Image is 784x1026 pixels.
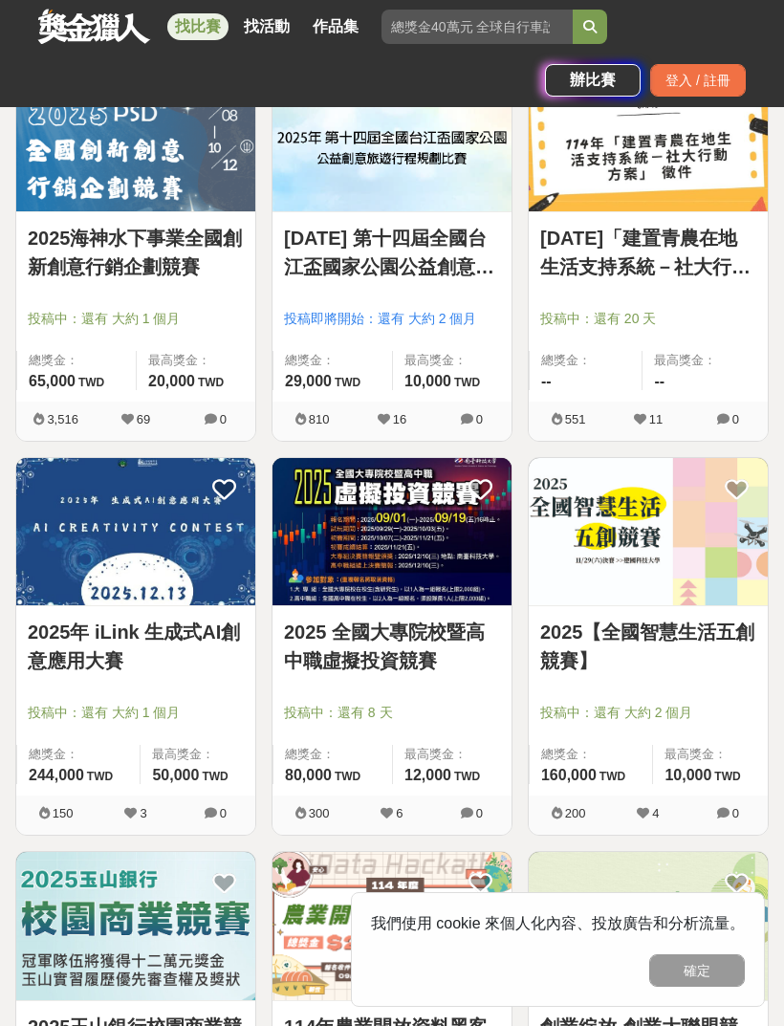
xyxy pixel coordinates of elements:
span: 0 [476,412,483,426]
span: 投稿中：還有 大約 1 個月 [28,703,244,723]
span: 200 [565,806,586,820]
a: Cover Image [529,852,768,1000]
span: 0 [732,806,739,820]
a: Cover Image [272,852,512,1000]
span: 最高獎金： [664,745,756,764]
span: TWD [714,770,740,783]
span: 160,000 [541,767,597,783]
span: 0 [220,806,227,820]
a: Cover Image [529,64,768,212]
a: 找比賽 [167,13,229,40]
span: TWD [78,376,104,389]
div: 登入 / 註冊 [650,64,746,97]
span: 我們使用 cookie 來個人化內容、投放廣告和分析流量。 [371,915,745,931]
span: TWD [202,770,228,783]
span: 65,000 [29,373,76,389]
span: 3,516 [47,412,78,426]
span: 投稿中：還有 20 天 [540,309,756,329]
img: Cover Image [529,64,768,211]
span: 16 [393,412,406,426]
span: 0 [220,412,227,426]
span: 總獎金： [541,745,641,764]
a: 作品集 [305,13,366,40]
a: Cover Image [529,458,768,606]
span: 投稿中：還有 大約 2 個月 [540,703,756,723]
a: Cover Image [16,852,255,1000]
a: Cover Image [272,64,512,212]
a: [DATE]「建置青農在地生活支持系統－社大行動方案」 徵件 [540,224,756,281]
button: 確定 [649,954,745,987]
span: 10,000 [664,767,711,783]
span: 最高獎金： [404,351,500,370]
span: 3 [140,806,146,820]
span: 總獎金： [285,745,381,764]
span: 投稿中：還有 大約 1 個月 [28,309,244,329]
span: 6 [396,806,403,820]
a: Cover Image [272,458,512,606]
span: 總獎金： [29,351,124,370]
span: 最高獎金： [152,745,244,764]
span: TWD [335,376,360,389]
a: Cover Image [16,64,255,212]
img: Cover Image [272,458,512,605]
span: 244,000 [29,767,84,783]
a: 2025 全國大專院校暨高中職虛擬投資競賽 [284,618,500,675]
span: TWD [335,770,360,783]
a: Cover Image [16,458,255,606]
span: 69 [137,412,150,426]
span: 最高獎金： [148,351,244,370]
span: 最高獎金： [654,351,756,370]
span: TWD [599,770,625,783]
img: Cover Image [272,64,512,211]
img: Cover Image [272,852,512,999]
span: 12,000 [404,767,451,783]
span: 29,000 [285,373,332,389]
span: 810 [309,412,330,426]
span: 11 [649,412,663,426]
span: 0 [732,412,739,426]
a: 2025【全國智慧生活五創競賽】 [540,618,756,675]
span: -- [654,373,664,389]
span: 投稿即將開始：還有 大約 2 個月 [284,309,500,329]
span: 總獎金： [29,745,128,764]
span: TWD [454,770,480,783]
span: 300 [309,806,330,820]
span: -- [541,373,552,389]
span: TWD [87,770,113,783]
img: Cover Image [529,458,768,605]
img: Cover Image [529,852,768,999]
span: 20,000 [148,373,195,389]
a: [DATE] 第十四屆全國台江盃國家公園公益創意旅遊行程規劃比賽 [284,224,500,281]
a: 2025年 iLink 生成式AI創意應用大賽 [28,618,244,675]
span: 投稿中：還有 8 天 [284,703,500,723]
img: Cover Image [16,852,255,999]
span: 總獎金： [285,351,381,370]
img: Cover Image [16,458,255,605]
input: 總獎金40萬元 全球自行車設計比賽 [381,10,573,44]
span: 80,000 [285,767,332,783]
img: Cover Image [16,64,255,211]
span: 150 [53,806,74,820]
a: 2025海神水下事業全國創新創意行銷企劃競賽 [28,224,244,281]
span: TWD [198,376,224,389]
span: TWD [454,376,480,389]
span: 4 [652,806,659,820]
a: 找活動 [236,13,297,40]
span: 551 [565,412,586,426]
a: 辦比賽 [545,64,641,97]
span: 總獎金： [541,351,631,370]
span: 50,000 [152,767,199,783]
span: 10,000 [404,373,451,389]
span: 0 [476,806,483,820]
span: 最高獎金： [404,745,500,764]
